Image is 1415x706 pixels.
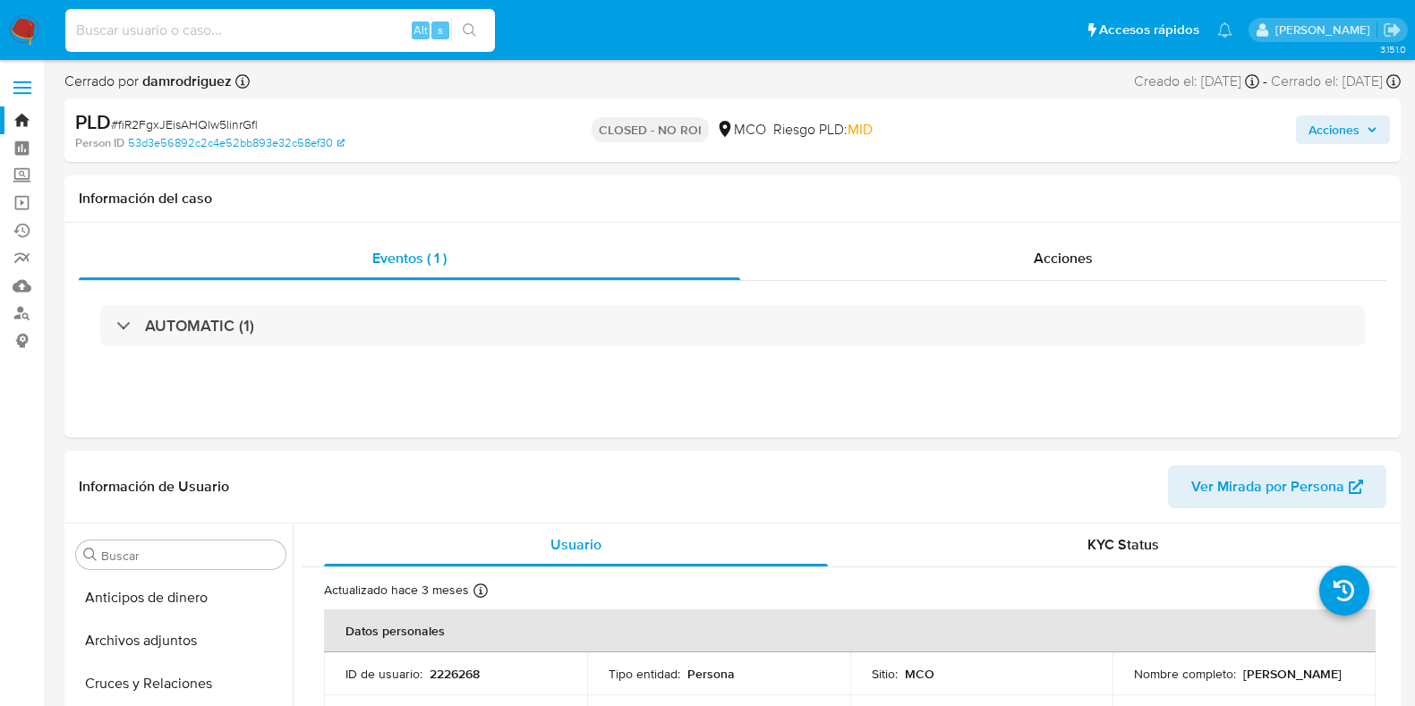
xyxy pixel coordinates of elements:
[324,609,1376,652] th: Datos personales
[1134,72,1259,91] div: Creado el: [DATE]
[372,248,447,268] span: Eventos ( 1 )
[83,548,98,562] button: Buscar
[1168,465,1386,508] button: Ver Mirada por Persona
[1099,21,1199,39] span: Accesos rápidos
[1134,666,1236,682] p: Nombre completo :
[75,135,124,151] b: Person ID
[1087,534,1159,555] span: KYC Status
[773,120,873,140] span: Riesgo PLD:
[438,21,443,38] span: s
[111,115,258,133] span: # fiR2FgxJEisAHQlw5linrGfl
[345,666,422,682] p: ID de usuario :
[872,666,898,682] p: Sitio :
[100,305,1365,346] div: AUTOMATIC (1)
[1243,666,1342,682] p: [PERSON_NAME]
[1271,72,1401,91] div: Cerrado el: [DATE]
[716,120,766,140] div: MCO
[1034,248,1093,268] span: Acciones
[1191,465,1344,508] span: Ver Mirada por Persona
[550,534,601,555] span: Usuario
[128,135,345,151] a: 53d3e56892c2c4e52bb893e32c58ef30
[65,19,495,42] input: Buscar usuario o caso...
[451,18,488,43] button: search-icon
[324,582,469,599] p: Actualizado hace 3 meses
[69,619,293,662] button: Archivos adjuntos
[609,666,680,682] p: Tipo entidad :
[1275,21,1377,38] p: juan.montanobonaga@mercadolibre.com.co
[145,316,254,336] h3: AUTOMATIC (1)
[1308,115,1360,144] span: Acciones
[430,666,480,682] p: 2226268
[69,576,293,619] button: Anticipos de dinero
[75,107,111,136] b: PLD
[101,548,278,564] input: Buscar
[1217,22,1232,38] a: Notificaciones
[69,662,293,705] button: Cruces y Relaciones
[687,666,735,682] p: Persona
[413,21,428,38] span: Alt
[1296,115,1390,144] button: Acciones
[139,71,232,91] b: damrodriguez
[905,666,934,682] p: MCO
[592,117,709,142] p: CLOSED - NO ROI
[1383,21,1402,39] a: Salir
[848,119,873,140] span: MID
[79,190,1386,208] h1: Información del caso
[64,72,232,91] span: Cerrado por
[1263,72,1267,91] span: -
[79,478,229,496] h1: Información de Usuario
